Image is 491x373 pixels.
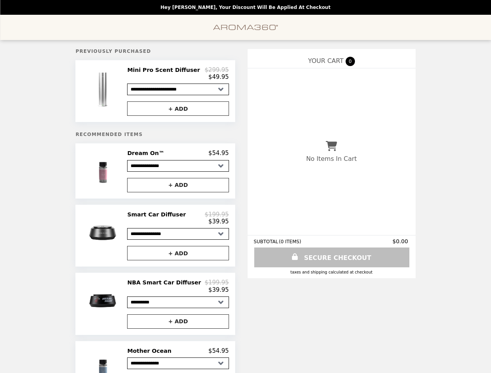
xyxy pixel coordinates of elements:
[127,84,229,95] select: Select a product variant
[254,270,409,274] div: Taxes and Shipping calculated at checkout
[75,49,235,54] h5: Previously Purchased
[127,279,204,286] h2: NBA Smart Car Diffuser
[81,211,126,254] img: Smart Car Diffuser
[208,150,229,157] p: $54.95
[127,228,229,240] select: Select a product variant
[393,238,409,244] span: $0.00
[205,211,229,218] p: $199.95
[127,150,167,157] h2: Dream On™
[254,239,279,244] span: SUBTOTAL
[208,286,229,293] p: $39.95
[127,357,229,369] select: Select a product variant
[127,246,229,260] button: + ADD
[127,347,175,354] h2: Mother Ocean
[127,211,189,218] h2: Smart Car Diffuser
[205,279,229,286] p: $199.95
[308,57,343,64] span: YOUR CART
[127,314,229,329] button: + ADD
[127,66,203,73] h2: Mini Pro Scent Diffuser
[208,347,229,354] p: $54.95
[81,279,126,322] img: NBA Smart Car Diffuser
[161,5,330,10] p: Hey [PERSON_NAME], your discount will be applied at checkout
[75,132,235,137] h5: Recommended Items
[279,239,301,244] span: ( 0 ITEMS )
[213,19,278,35] img: Brand Logo
[127,178,229,192] button: + ADD
[205,66,229,73] p: $299.95
[127,160,229,172] select: Select a product variant
[306,155,356,162] p: No Items In Cart
[208,73,229,80] p: $49.95
[81,150,126,192] img: Dream On™
[127,101,229,116] button: + ADD
[346,57,355,66] span: 0
[208,218,229,225] p: $39.95
[81,66,126,110] img: Mini Pro Scent Diffuser
[127,296,229,308] select: Select a product variant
